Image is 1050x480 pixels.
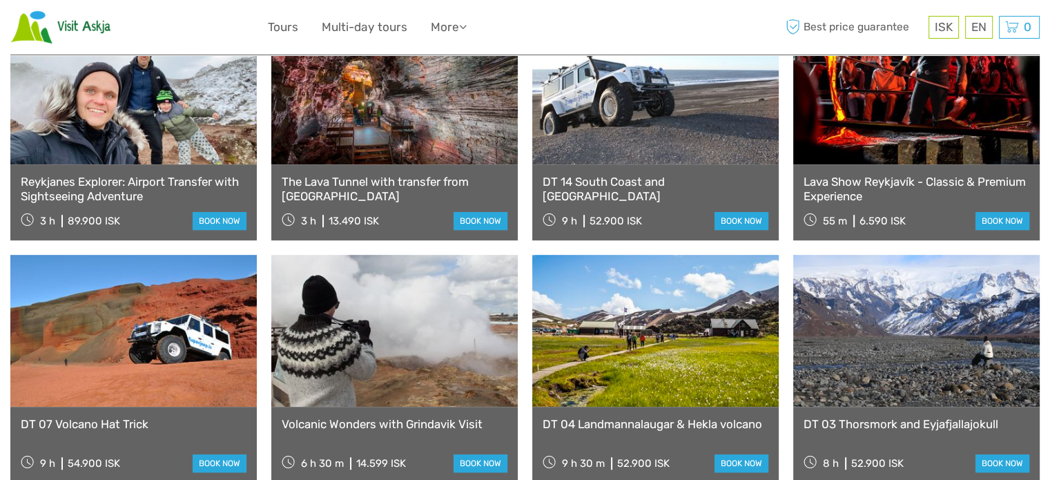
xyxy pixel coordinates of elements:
span: 9 h [40,457,55,470]
div: 54.900 ISK [68,457,120,470]
a: Lava Show Reykjavík - Classic & Premium Experience [804,175,1029,203]
a: DT 14 South Coast and [GEOGRAPHIC_DATA] [543,175,768,203]
img: Scandinavian Travel [10,10,111,44]
span: 9 h 30 m [562,457,605,470]
a: DT 04 Landmannalaugar & Hekla volcano [543,417,768,431]
span: 9 h [562,215,577,227]
a: book now [975,212,1029,230]
div: 14.599 ISK [356,457,406,470]
span: ISK [935,20,953,34]
a: book now [193,212,246,230]
a: Tours [268,17,298,37]
a: book now [714,454,768,472]
span: 3 h [301,215,316,227]
a: book now [454,212,507,230]
a: Volcanic Wonders with Grindavik Visit [282,417,507,431]
div: 89.900 ISK [68,215,120,227]
div: 6.590 ISK [859,215,906,227]
span: 3 h [40,215,55,227]
button: Open LiveChat chat widget [159,21,175,38]
div: EN [965,16,993,39]
div: 52.900 ISK [617,457,670,470]
a: The Lava Tunnel with transfer from [GEOGRAPHIC_DATA] [282,175,507,203]
a: book now [193,454,246,472]
div: 13.490 ISK [329,215,379,227]
span: 0 [1022,20,1033,34]
a: Multi-day tours [322,17,407,37]
a: More [431,17,467,37]
div: 52.900 ISK [590,215,642,227]
span: 6 h 30 m [301,457,344,470]
a: book now [454,454,507,472]
a: book now [714,212,768,230]
span: 55 m [823,215,847,227]
a: DT 03 Thorsmork and Eyjafjallajokull [804,417,1029,431]
div: 52.900 ISK [851,457,904,470]
p: We're away right now. Please check back later! [19,24,156,35]
a: DT 07 Volcano Hat Trick [21,417,246,431]
span: 8 h [823,457,839,470]
span: Best price guarantee [782,16,925,39]
a: Reykjanes Explorer: Airport Transfer with Sightseeing Adventure [21,175,246,203]
a: book now [975,454,1029,472]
